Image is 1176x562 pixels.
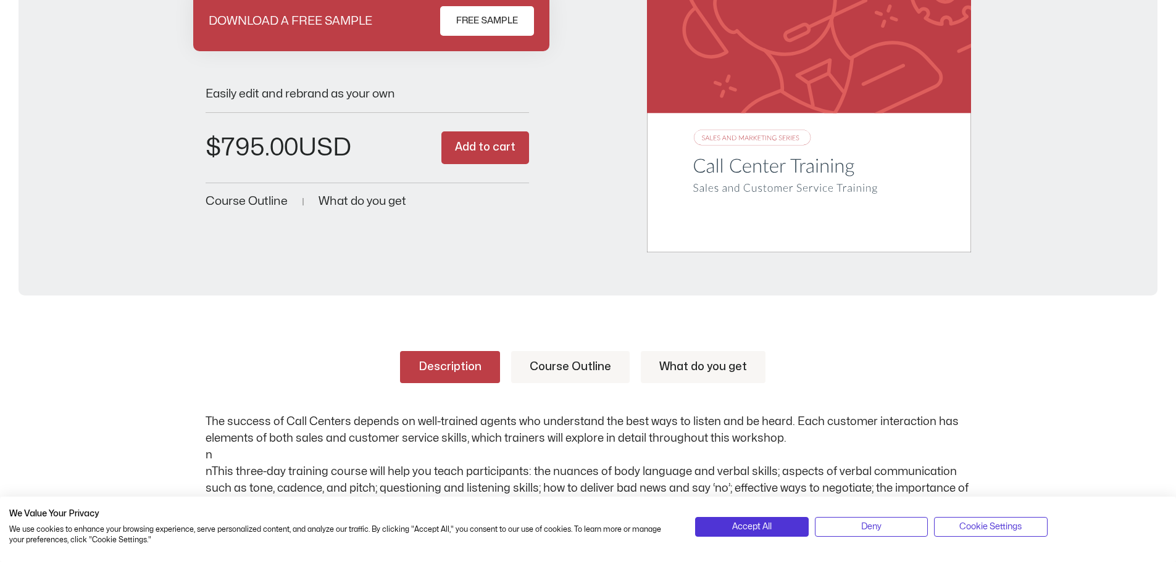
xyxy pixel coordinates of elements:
a: What do you get [319,196,406,207]
h2: We Value Your Privacy [9,508,677,519]
a: Description [400,351,500,383]
button: Add to cart [441,131,529,164]
button: Deny all cookies [815,517,928,537]
a: What do you get [641,351,765,383]
span: FREE SAMPLE [456,14,518,28]
p: We use cookies to enhance your browsing experience, serve personalized content, and analyze our t... [9,524,677,545]
a: Course Outline [511,351,630,383]
button: Adjust cookie preferences [934,517,1047,537]
bdi: 795.00 [206,136,298,160]
span: Deny [861,520,882,534]
p: DOWNLOAD A FREE SAMPLE [209,15,372,27]
span: Cookie Settings [959,520,1022,534]
span: Accept All [732,520,772,534]
button: Accept all cookies [695,517,808,537]
p: Easily edit and rebrand as your own [206,88,530,100]
a: Course Outline [206,196,288,207]
span: $ [206,136,221,160]
a: FREE SAMPLE [440,6,534,36]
